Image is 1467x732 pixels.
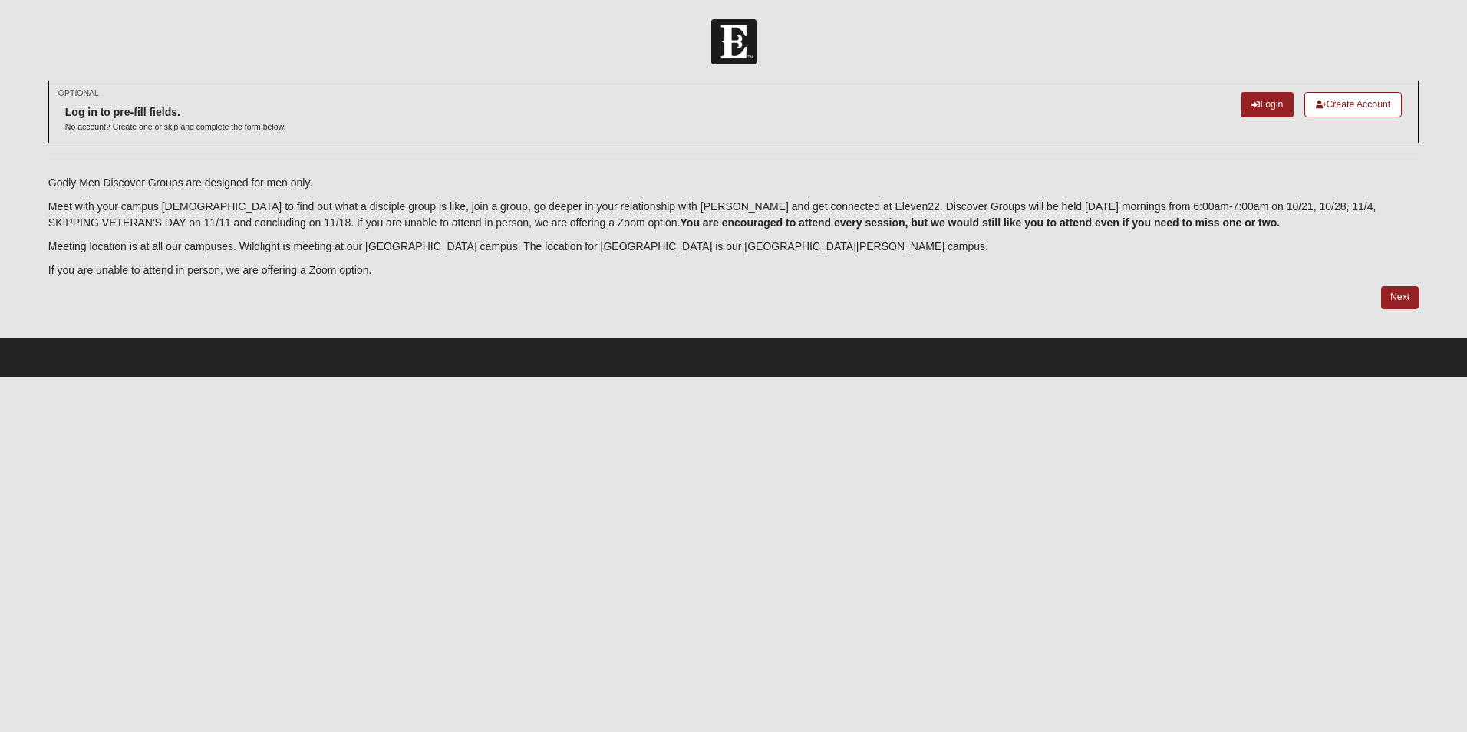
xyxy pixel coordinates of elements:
small: OPTIONAL [58,87,99,99]
a: Create Account [1304,92,1402,117]
p: No account? Create one or skip and complete the form below. [65,121,286,133]
h6: Log in to pre-fill fields. [65,106,286,119]
img: Church of Eleven22 Logo [711,19,757,64]
b: You are encouraged to attend every session, but we would still like you to attend even if you nee... [681,216,1281,229]
a: Login [1241,92,1294,117]
a: Next [1381,286,1419,308]
p: Meet with your campus [DEMOGRAPHIC_DATA] to find out what a disciple group is like, join a group,... [48,199,1419,231]
p: If you are unable to attend in person, we are offering a Zoom option. [48,262,1419,279]
p: Godly Men Discover Groups are designed for men only. [48,175,1419,191]
p: Meeting location is at all our campuses. Wildlight is meeting at our [GEOGRAPHIC_DATA] campus. Th... [48,239,1419,255]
